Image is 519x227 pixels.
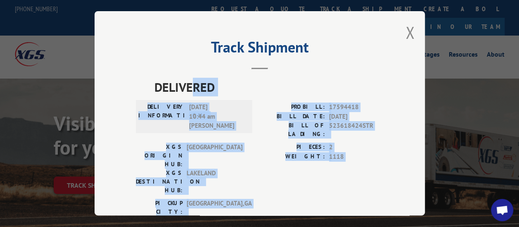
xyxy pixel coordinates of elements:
span: 1118 [329,152,384,162]
label: DELIVERY INFORMATION: [138,103,185,131]
h2: Track Shipment [136,41,384,57]
label: PICKUP CITY: [136,199,182,217]
span: [GEOGRAPHIC_DATA] [187,143,242,169]
label: XGS DESTINATION HUB: [136,169,182,195]
button: Close modal [405,22,415,43]
span: [GEOGRAPHIC_DATA] , GA [187,199,242,217]
label: XGS ORIGIN HUB: [136,143,182,169]
label: PIECES: [260,143,325,153]
div: Open chat [491,199,513,221]
label: WEIGHT: [260,152,325,162]
span: [DATE] [329,112,384,122]
span: LAKELAND [187,169,242,195]
span: 2 [329,143,384,153]
span: 17594418 [329,103,384,112]
label: BILL OF LADING: [260,122,325,139]
label: BILL DATE: [260,112,325,122]
span: DELIVERED [154,78,384,97]
span: [DATE] 10:44 am [PERSON_NAME] [189,103,245,131]
span: 523618424STR [329,122,384,139]
label: PROBILL: [260,103,325,112]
